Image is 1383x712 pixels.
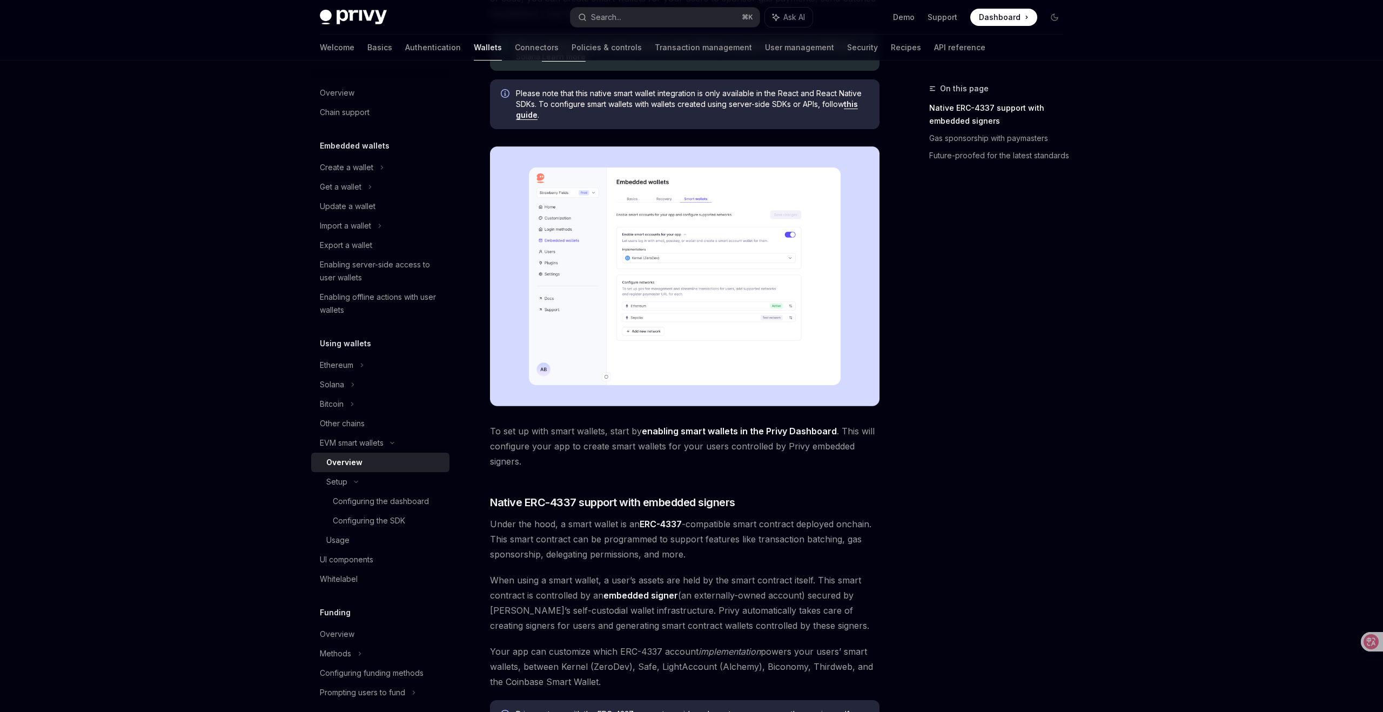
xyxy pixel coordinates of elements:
[320,291,443,317] div: Enabling offline actions with user wallets
[320,337,371,350] h5: Using wallets
[320,139,390,152] h5: Embedded wallets
[320,10,387,25] img: dark logo
[320,436,384,449] div: EVM smart wallets
[929,147,1072,164] a: Future-proofed for the latest standards
[405,35,461,61] a: Authentication
[320,200,375,213] div: Update a wallet
[847,35,878,61] a: Security
[979,12,1021,23] span: Dashboard
[311,83,449,103] a: Overview
[311,569,449,589] a: Whitelabel
[928,12,957,23] a: Support
[970,9,1037,26] a: Dashboard
[311,624,449,644] a: Overview
[333,514,405,527] div: Configuring the SDK
[490,516,880,562] span: Under the hood, a smart wallet is an -compatible smart contract deployed onchain. This smart cont...
[490,495,735,510] span: Native ERC-4337 support with embedded signers
[891,35,921,61] a: Recipes
[311,492,449,511] a: Configuring the dashboard
[311,255,449,287] a: Enabling server-side access to user wallets
[311,236,449,255] a: Export a wallet
[320,417,365,430] div: Other chains
[320,359,353,372] div: Ethereum
[516,88,869,120] span: Please note that this native smart wallet integration is only available in the React and React Na...
[1046,9,1063,26] button: Toggle dark mode
[311,453,449,472] a: Overview
[311,663,449,683] a: Configuring funding methods
[490,644,880,689] span: Your app can customize which ERC-4337 account powers your users’ smart wallets, between Kernel (Z...
[934,35,985,61] a: API reference
[591,11,621,24] div: Search...
[320,553,373,566] div: UI components
[320,161,373,174] div: Create a wallet
[326,456,362,469] div: Overview
[311,414,449,433] a: Other chains
[326,475,347,488] div: Setup
[940,82,989,95] span: On this page
[490,424,880,469] span: To set up with smart wallets, start by . This will configure your app to create smart wallets for...
[742,13,753,22] span: ⌘ K
[320,180,361,193] div: Get a wallet
[320,219,371,232] div: Import a wallet
[640,519,682,530] a: ERC-4337
[515,35,559,61] a: Connectors
[699,646,761,657] em: implementation
[765,35,834,61] a: User management
[320,258,443,284] div: Enabling server-side access to user wallets
[501,89,512,100] svg: Info
[320,239,372,252] div: Export a wallet
[326,534,350,547] div: Usage
[603,590,678,601] strong: embedded signer
[320,686,405,699] div: Prompting users to fund
[311,550,449,569] a: UI components
[320,106,370,119] div: Chain support
[320,667,424,680] div: Configuring funding methods
[570,8,760,27] button: Search...⌘K
[929,130,1072,147] a: Gas sponsorship with paymasters
[320,398,344,411] div: Bitcoin
[320,647,351,660] div: Methods
[655,35,752,61] a: Transaction management
[311,511,449,530] a: Configuring the SDK
[929,99,1072,130] a: Native ERC-4337 support with embedded signers
[320,628,354,641] div: Overview
[893,12,915,23] a: Demo
[311,287,449,320] a: Enabling offline actions with user wallets
[311,103,449,122] a: Chain support
[642,426,837,437] a: enabling smart wallets in the Privy Dashboard
[765,8,813,27] button: Ask AI
[474,35,502,61] a: Wallets
[320,606,351,619] h5: Funding
[311,530,449,550] a: Usage
[320,573,358,586] div: Whitelabel
[333,495,429,508] div: Configuring the dashboard
[490,146,880,406] img: Sample enable smart wallets
[572,35,642,61] a: Policies & controls
[320,86,354,99] div: Overview
[320,378,344,391] div: Solana
[311,197,449,216] a: Update a wallet
[490,573,880,633] span: When using a smart wallet, a user’s assets are held by the smart contract itself. This smart cont...
[367,35,392,61] a: Basics
[783,12,805,23] span: Ask AI
[320,35,354,61] a: Welcome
